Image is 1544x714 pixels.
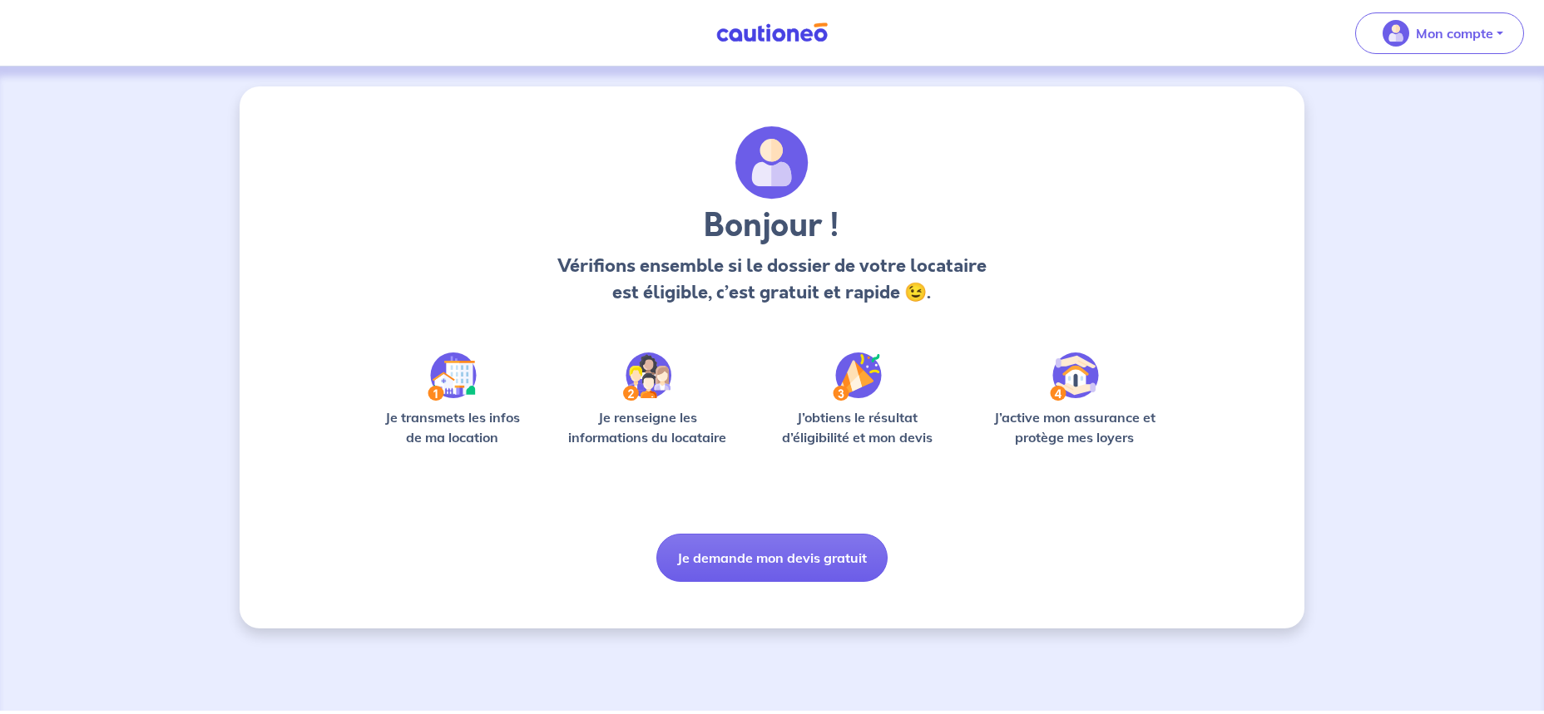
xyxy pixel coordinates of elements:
img: /static/f3e743aab9439237c3e2196e4328bba9/Step-3.svg [833,352,882,401]
p: J’active mon assurance et protège mes loyers [977,407,1171,447]
p: Je transmets les infos de ma location [373,407,532,447]
img: /static/bfff1cf634d835d9112899e6a3df1a5d/Step-4.svg [1050,352,1099,401]
img: /static/90a569abe86eec82015bcaae536bd8e6/Step-1.svg [428,352,477,401]
p: Je renseigne les informations du locataire [558,407,737,447]
img: Cautioneo [710,22,834,43]
p: Mon compte [1416,23,1493,43]
button: Je demande mon devis gratuit [656,534,888,582]
h3: Bonjour ! [552,206,991,246]
p: Vérifions ensemble si le dossier de votre locataire est éligible, c’est gratuit et rapide 😉. [552,253,991,306]
img: /static/c0a346edaed446bb123850d2d04ad552/Step-2.svg [623,352,671,401]
p: J’obtiens le résultat d’éligibilité et mon devis [764,407,952,447]
img: illu_account_valid_menu.svg [1383,20,1409,47]
button: illu_account_valid_menu.svgMon compte [1355,12,1524,54]
img: archivate [735,126,809,199]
